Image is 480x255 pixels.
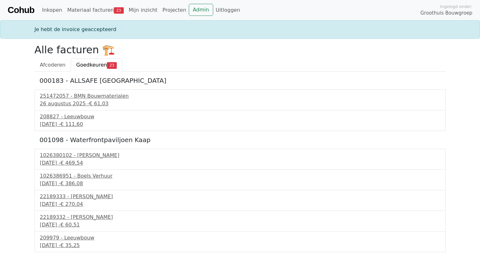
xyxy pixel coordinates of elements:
[40,152,440,159] div: 1026380102 - [PERSON_NAME]
[40,172,440,187] a: 1026386951 - Boels Verhuur[DATE] -€ 386,08
[420,10,472,17] span: Groothuis Bouwgroep
[40,213,440,229] a: 22189332 - [PERSON_NAME][DATE] -€ 60,51
[31,26,450,33] div: Je hebt de invoice geaccepteerd
[40,100,440,108] div: 26 augustus 2025 -
[40,113,440,121] div: 208827 - Leeuwbouw
[60,160,83,166] span: € 469,54
[65,4,126,16] a: Materiaal facturen23
[40,200,440,208] div: [DATE] -
[40,213,440,221] div: 22189332 - [PERSON_NAME]
[40,113,440,128] a: 208827 - Leeuwbouw[DATE] -€ 111,60
[40,234,440,242] div: 209979 - Leeuwbouw
[40,180,440,187] div: [DATE] -
[126,4,160,16] a: Mijn inzicht
[60,222,80,228] span: € 60,51
[60,180,83,186] span: € 386,08
[440,3,472,10] span: Ingelogd onder:
[213,4,243,16] a: Uitloggen
[40,193,440,200] div: 22189333 - [PERSON_NAME]
[40,242,440,249] div: [DATE] -
[40,234,440,249] a: 209979 - Leeuwbouw[DATE] -€ 35,25
[89,101,108,107] span: € 61,03
[39,4,64,16] a: Inkopen
[40,193,440,208] a: 22189333 - [PERSON_NAME][DATE] -€ 270,04
[40,136,441,144] h5: 001098 - Waterfrontpaviljoen Kaap
[40,221,440,229] div: [DATE] -
[76,62,107,68] span: Goedkeuren
[160,4,189,16] a: Projecten
[35,58,71,72] a: Afcoderen
[40,152,440,167] a: 1026380102 - [PERSON_NAME][DATE] -€ 469,54
[40,159,440,167] div: [DATE] -
[40,62,66,68] span: Afcoderen
[107,62,117,69] span: 23
[35,44,446,56] h2: Alle facturen 🏗️
[60,242,80,248] span: € 35,25
[189,4,213,16] a: Admin
[71,58,122,72] a: Goedkeuren23
[40,121,440,128] div: [DATE] -
[40,92,440,100] div: 251472057 - BMN Bouwmaterialen
[8,3,34,18] a: Cohub
[114,7,124,14] span: 23
[60,121,83,127] span: € 111,60
[40,172,440,180] div: 1026386951 - Boels Verhuur
[40,77,441,84] h5: 000183 - ALLSAFE [GEOGRAPHIC_DATA]
[40,92,440,108] a: 251472057 - BMN Bouwmaterialen26 augustus 2025 -€ 61,03
[60,201,83,207] span: € 270,04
